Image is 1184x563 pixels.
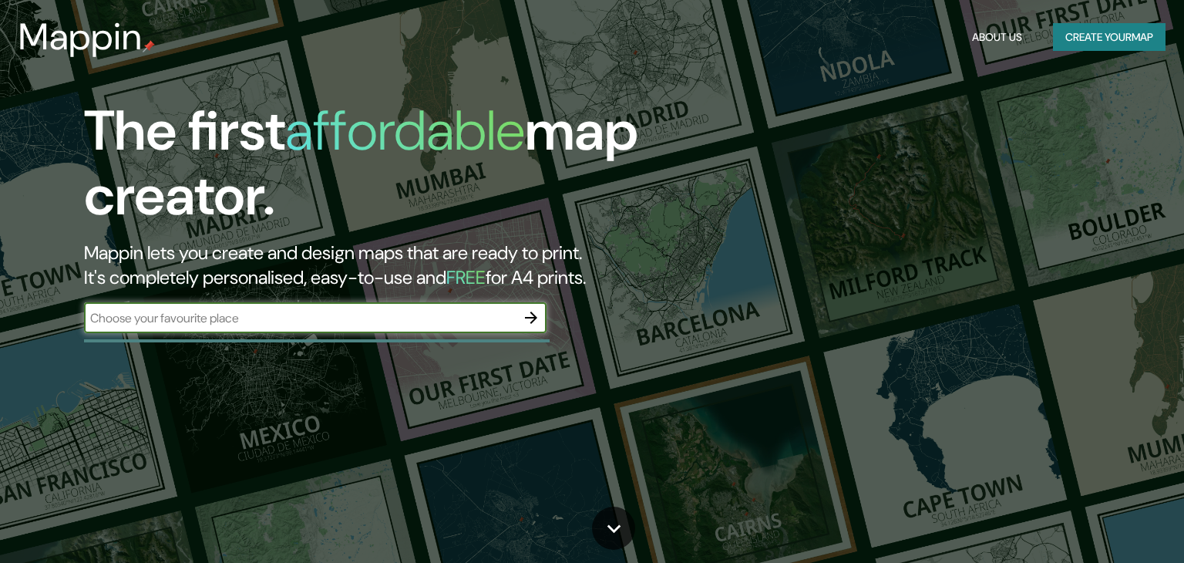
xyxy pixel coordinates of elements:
[84,99,676,241] h1: The first map creator.
[143,40,155,52] img: mappin-pin
[446,265,486,289] h5: FREE
[84,241,676,290] h2: Mappin lets you create and design maps that are ready to print. It's completely personalised, eas...
[1053,23,1165,52] button: Create yourmap
[285,95,525,167] h1: affordable
[966,23,1028,52] button: About Us
[84,309,516,327] input: Choose your favourite place
[18,15,143,59] h3: Mappin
